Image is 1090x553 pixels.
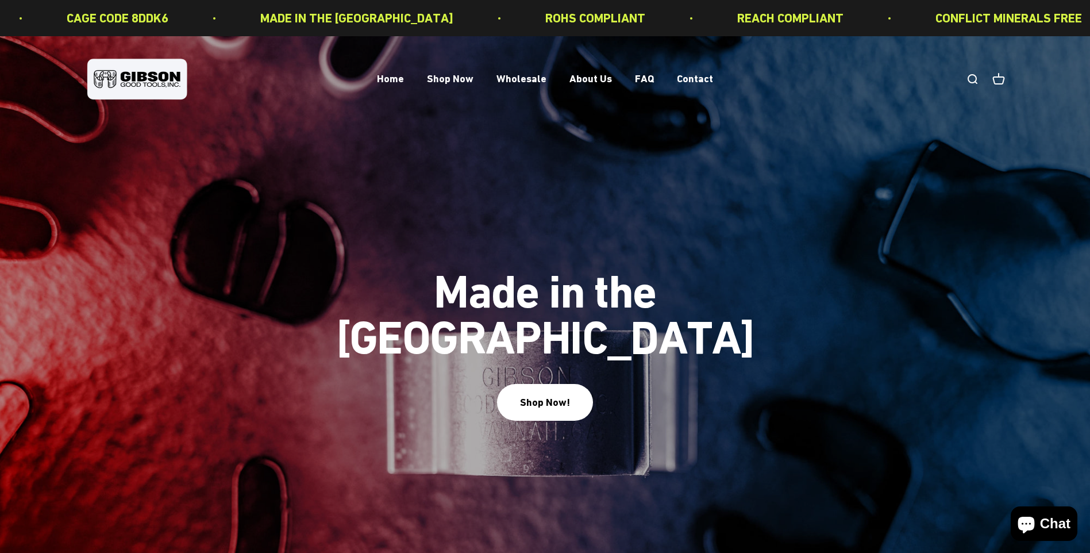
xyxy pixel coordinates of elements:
button: Shop Now! [497,384,593,420]
p: REACH COMPLIANT [726,8,833,28]
a: Shop Now [427,73,473,85]
div: Shop Now! [520,394,570,411]
a: Home [377,73,404,85]
a: Contact [677,73,713,85]
a: FAQ [635,73,654,85]
p: ROHS COMPLIANT [534,8,634,28]
a: Wholesale [496,73,546,85]
p: CAGE CODE 8DDK6 [56,8,157,28]
a: About Us [569,73,612,85]
inbox-online-store-chat: Shopify online store chat [1007,506,1081,544]
p: MADE IN THE [GEOGRAPHIC_DATA] [249,8,442,28]
split-lines: Made in the [GEOGRAPHIC_DATA] [321,311,769,364]
p: CONFLICT MINERALS FREE [925,8,1071,28]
